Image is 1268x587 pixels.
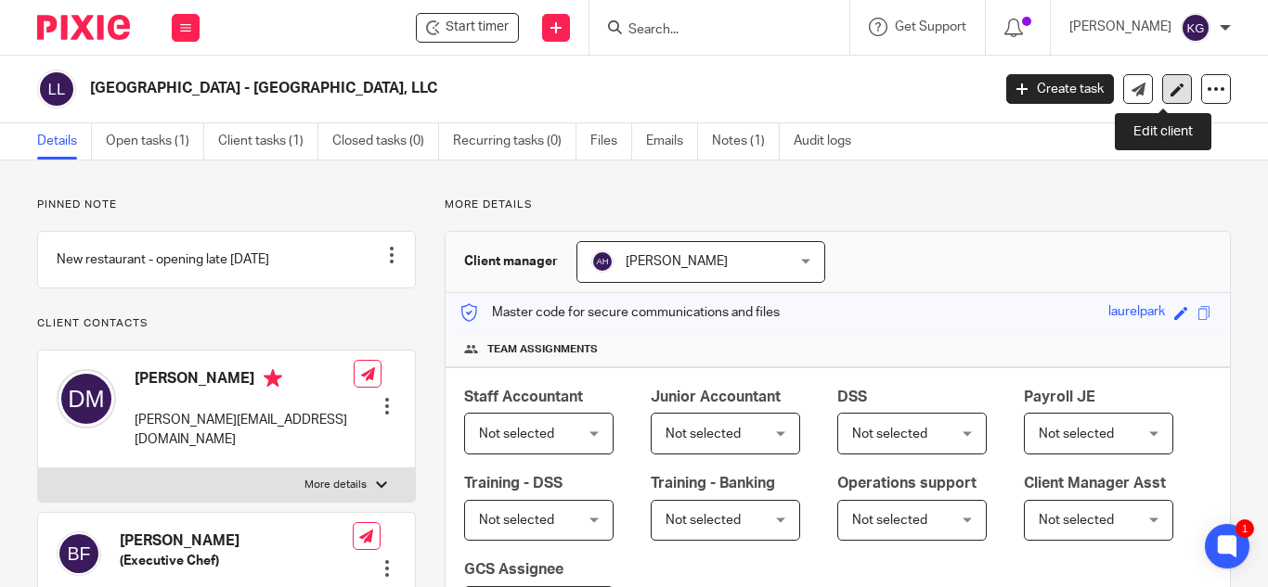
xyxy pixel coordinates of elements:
a: Open tasks (1) [106,123,204,160]
span: Junior Accountant [651,389,781,404]
p: More details [445,198,1231,212]
img: svg%3E [37,70,76,108]
span: Staff Accountant [464,389,583,404]
img: svg%3E [57,369,116,428]
span: Not selected [479,514,554,527]
span: DSS [837,389,867,404]
a: Notes (1) [712,123,780,160]
span: Client Manager Asst [1024,476,1166,491]
span: Payroll JE [1024,389,1095,404]
h3: Client manager [464,252,558,271]
span: Start timer [446,18,509,37]
p: Pinned note [37,198,416,212]
h4: [PERSON_NAME] [120,531,353,551]
span: Operations support [837,476,977,491]
span: Not selected [1039,514,1114,527]
span: Not selected [666,514,741,527]
img: svg%3E [57,531,101,576]
a: Details [37,123,92,160]
span: Not selected [852,427,927,440]
a: Client tasks (1) [218,123,318,160]
i: Primary [264,369,282,388]
span: Team assignments [487,342,598,357]
a: Closed tasks (0) [332,123,439,160]
a: Create task [1006,74,1114,104]
span: [PERSON_NAME] [626,255,728,268]
a: Recurring tasks (0) [453,123,576,160]
h5: (Executive Chef) [120,552,353,570]
h2: [GEOGRAPHIC_DATA] - [GEOGRAPHIC_DATA], LLC [90,79,801,98]
span: Training - DSS [464,476,563,491]
p: More details [304,478,367,492]
p: [PERSON_NAME][EMAIL_ADDRESS][DOMAIN_NAME] [135,411,354,449]
div: 1 [1236,519,1254,538]
span: Not selected [479,427,554,440]
input: Search [627,22,794,39]
a: Files [590,123,632,160]
a: Emails [646,123,698,160]
img: svg%3E [591,250,614,273]
span: Not selected [666,427,741,440]
p: [PERSON_NAME] [1069,18,1171,36]
div: Laurel Park - Legacy Tavern, LLC [416,13,519,43]
a: Audit logs [794,123,865,160]
span: Not selected [1039,427,1114,440]
span: Training - Banking [651,476,775,491]
img: Pixie [37,15,130,40]
div: laurelpark [1108,302,1165,324]
h4: [PERSON_NAME] [135,369,354,392]
span: Get Support [895,20,966,33]
span: Not selected [852,514,927,527]
span: GCS Assignee [464,562,563,577]
img: svg%3E [1181,13,1210,43]
p: Master code for secure communications and files [459,303,780,322]
p: Client contacts [37,316,416,331]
